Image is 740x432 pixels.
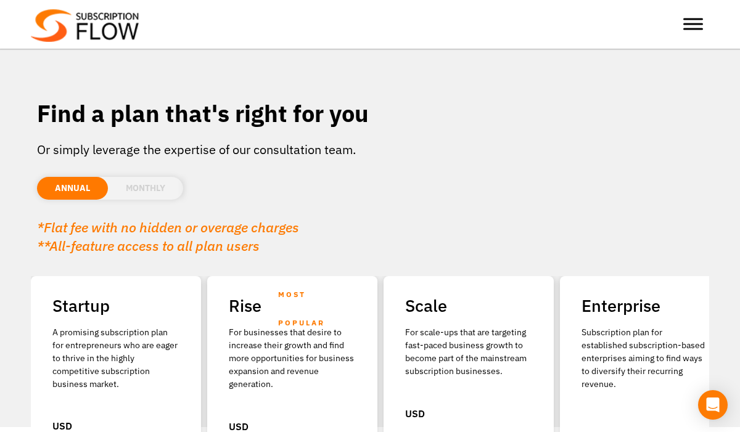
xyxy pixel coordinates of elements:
[37,99,703,128] h1: Find a plan that's right for you
[683,18,703,30] button: Toggle Menu
[52,291,179,320] h2: Startup
[698,390,728,420] div: Open Intercom Messenger
[37,177,108,200] li: ANNUAL
[52,326,179,391] p: A promising subscription plan for entrepreneurs who are eager to thrive in the highly competitive...
[31,9,139,42] img: Subscriptionflow
[405,291,532,320] h2: Scale
[582,326,709,391] p: Subscription plan for established subscription-based enterprises aiming to find ways to diversify...
[405,400,532,427] div: USD
[37,218,299,236] em: *Flat fee with no hidden or overage charges
[108,177,183,200] li: MONTHLY
[405,326,532,378] div: For scale-ups that are targeting fast-paced business growth to become part of the mainstream subs...
[582,291,709,320] h2: Enterprise
[229,326,356,391] div: For businesses that desire to increase their growth and find more opportunities for business expa...
[37,237,260,255] em: **All-feature access to all plan users
[37,141,703,159] p: Or simply leverage the expertise of our consultation team.
[278,280,356,337] span: MOST POPULAR
[229,291,356,320] h2: Rise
